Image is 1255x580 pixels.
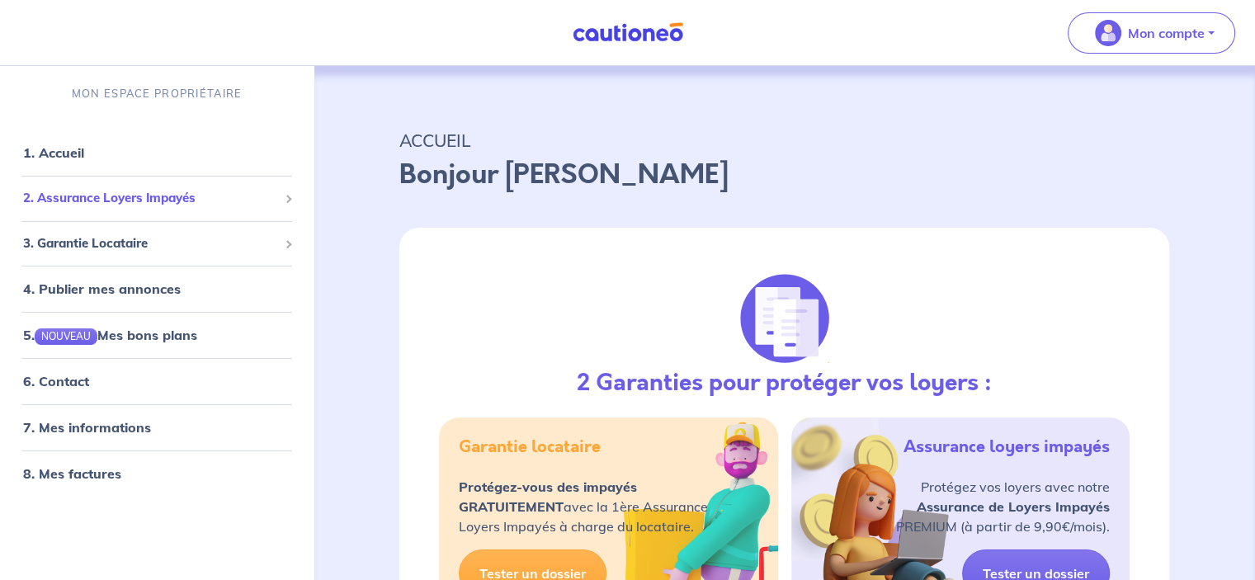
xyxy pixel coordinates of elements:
p: Mon compte [1128,23,1205,43]
strong: Protégez-vous des impayés GRATUITEMENT [459,479,637,515]
button: illu_account_valid_menu.svgMon compte [1068,12,1235,54]
img: illu_account_valid_menu.svg [1095,20,1121,46]
p: MON ESPACE PROPRIÉTAIRE [72,86,242,101]
a: 7. Mes informations [23,419,151,436]
h5: Garantie locataire [459,437,601,457]
div: 6. Contact [7,365,307,398]
a: 1. Accueil [23,144,84,161]
a: 6. Contact [23,373,89,389]
div: 4. Publier mes annonces [7,272,307,305]
h3: 2 Garanties pour protéger vos loyers : [577,370,992,398]
strong: Assurance de Loyers Impayés [917,498,1110,515]
p: ACCUEIL [399,125,1169,155]
div: 1. Accueil [7,136,307,169]
p: avec la 1ère Assurance Loyers Impayés à charge du locataire. [459,477,708,536]
a: 4. Publier mes annonces [23,281,181,297]
span: 2. Assurance Loyers Impayés [23,189,278,208]
p: Protégez vos loyers avec notre PREMIUM (à partir de 9,90€/mois). [896,477,1110,536]
img: justif-loupe [740,274,829,363]
div: 3. Garantie Locataire [7,228,307,260]
span: 3. Garantie Locataire [23,234,278,253]
img: Cautioneo [566,22,690,43]
a: 8. Mes factures [23,465,121,482]
h5: Assurance loyers impayés [904,437,1110,457]
div: 8. Mes factures [7,457,307,490]
div: 7. Mes informations [7,411,307,444]
div: 5.NOUVEAUMes bons plans [7,318,307,351]
a: 5.NOUVEAUMes bons plans [23,327,197,343]
p: Bonjour [PERSON_NAME] [399,155,1169,195]
div: 2. Assurance Loyers Impayés [7,182,307,215]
